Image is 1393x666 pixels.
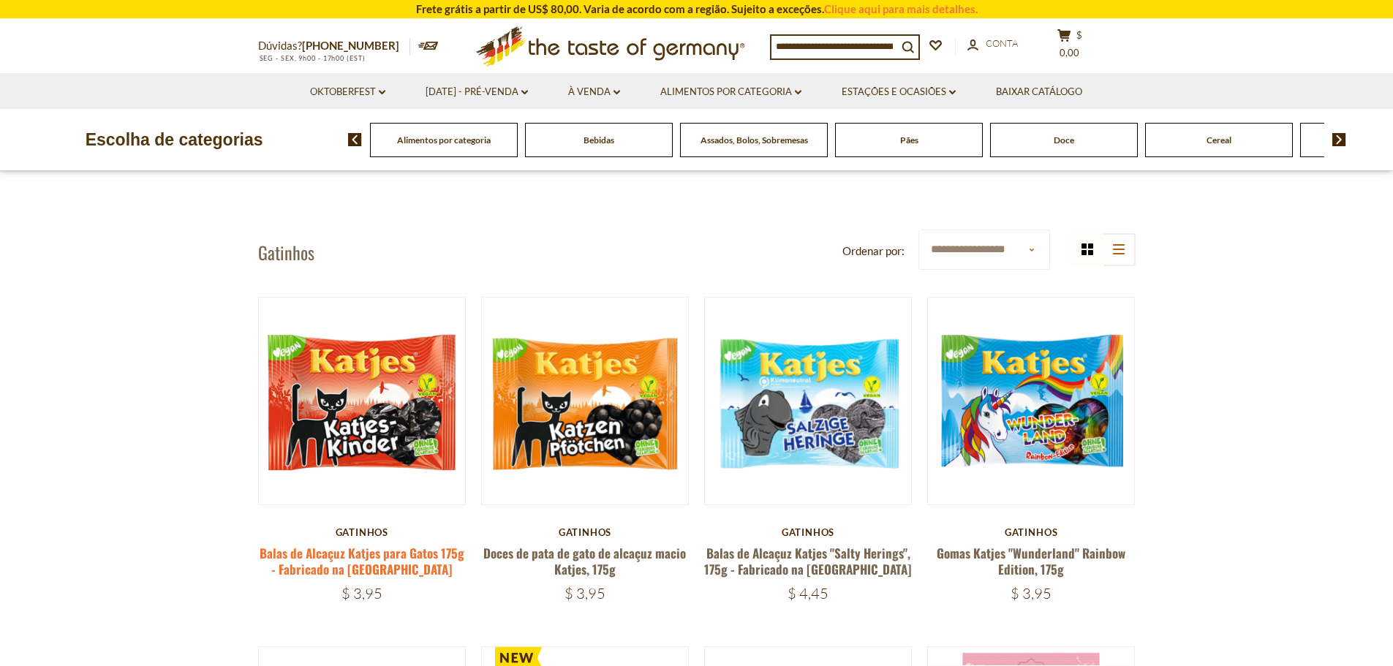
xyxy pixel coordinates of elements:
font: Gatinhos [1005,526,1058,538]
font: $ 3,95 [565,584,605,602]
a: Pães [900,135,918,145]
a: Conta [967,36,1018,52]
img: Gatinhos [259,298,466,504]
a: Cereal [1207,135,1231,145]
font: Gatinhos [258,239,314,265]
a: Alimentos por categoria [660,84,801,100]
font: $ 3,95 [1011,584,1052,602]
span: Conta [986,37,1018,49]
font: Baixar catálogo [996,86,1082,97]
a: Clique aqui para mais detalhes. [824,2,978,15]
a: Assados, Bolos, Sobremesas [701,135,808,145]
a: Bebidas [584,135,614,145]
font: Escolha de categorias [86,130,263,149]
img: seta anterior [348,133,362,146]
font: $ 4,45 [788,584,828,602]
font: Gatinhos [559,526,612,538]
a: Balas de Alcaçuz Katjes "Salty Herings", 175g - Fabricado na [GEOGRAPHIC_DATA] [704,544,912,578]
a: Oktoberfest [310,84,385,100]
a: [DATE] - PRÉ-VENDA [426,84,528,100]
font: Gatinhos [782,526,835,538]
img: Gatinhos [482,298,689,504]
a: Baixar catálogo [996,84,1082,100]
a: Alimentos por categoria [397,135,491,145]
a: [PHONE_NUMBER] [302,39,399,52]
a: Gomas Katjes "Wunderland" Rainbow Edition, 175g [937,544,1125,578]
a: Doces de pata de gato de alcaçuz macio Katjes, 175g [483,544,686,578]
font: Dúvidas? [258,39,302,52]
img: próxima seta [1332,133,1346,146]
font: Ordenar por: [842,244,905,257]
a: Estações e ocasiões [842,84,956,100]
a: Balas de Alcaçuz Katjes para Gatos 175g - Fabricado na [GEOGRAPHIC_DATA] [260,544,464,578]
font: Estações e ocasiões [842,86,946,97]
button: $ 0,00 [1048,29,1092,65]
font: Frete grátis a partir de US$ 80,00. Varia de acordo com a região. Sujeito a exceções. [416,2,824,15]
a: À venda [568,84,620,100]
font: Gatinhos [336,526,389,538]
img: Gatinhos [705,298,912,504]
font: À venda [568,86,611,97]
font: SEG - SEX, 9h00 - 17h00 (EST) [260,54,366,62]
font: [DATE] - PRÉ-VENDA [426,86,518,97]
font: Alimentos por categoria [660,86,792,97]
a: Doce [1054,135,1074,145]
img: Gatinhos [928,298,1135,504]
font: $ 3,95 [341,584,382,602]
font: Oktoberfest [310,86,376,97]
